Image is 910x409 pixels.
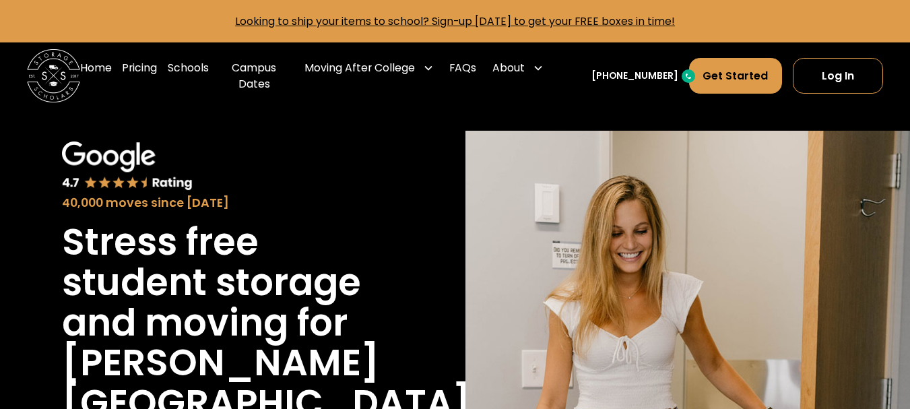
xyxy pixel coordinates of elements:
a: home [27,49,80,102]
a: Schools [168,49,209,102]
img: Google 4.7 star rating [62,141,193,191]
a: FAQs [449,49,476,102]
a: Log In [793,58,883,94]
div: About [492,60,525,76]
div: 40,000 moves since [DATE] [62,194,382,212]
a: Get Started [689,58,783,94]
div: Moving After College [299,49,438,86]
h1: Stress free student storage and moving for [62,222,382,343]
a: Pricing [122,49,157,102]
div: About [487,49,548,86]
a: [PHONE_NUMBER] [591,69,678,83]
img: Storage Scholars main logo [27,49,80,102]
div: Moving After College [304,60,415,76]
a: Looking to ship your items to school? Sign-up [DATE] to get your FREE boxes in time! [235,13,675,29]
a: Campus Dates [220,49,288,102]
a: Home [80,49,112,102]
